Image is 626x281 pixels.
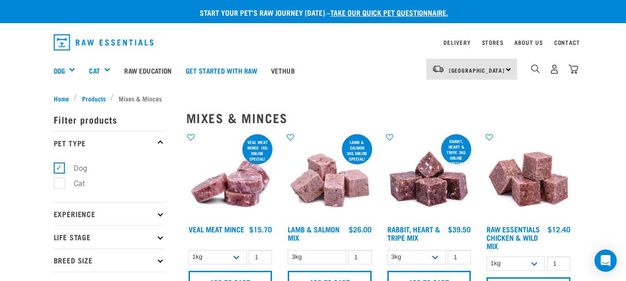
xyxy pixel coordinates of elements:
img: home-icon-1@2x.png [531,64,540,73]
img: 1175 Rabbit Heart Tripe Mix 01 [385,132,474,221]
nav: dropdown navigation [46,31,580,54]
a: Home [54,94,74,103]
div: $15.70 [249,225,272,233]
p: Life Stage [54,225,165,249]
div: Open Intercom Messenger [594,250,617,272]
span: Home [54,94,69,103]
div: $26.00 [349,225,372,233]
img: user.png [550,64,559,74]
a: Stores [482,41,504,44]
input: 1 [348,250,372,264]
p: Experience [54,202,165,225]
label: Cat [59,178,89,189]
img: van-moving.png [432,65,444,73]
a: Cat [89,65,100,76]
a: Rabbit, Heart & Tripe Mix [387,227,440,239]
p: Breed Size [54,249,165,272]
label: Dog [59,162,91,174]
p: Pet Type [54,131,165,154]
div: Veal Meat mince 1kg online special! [242,135,272,166]
a: Contact [554,41,580,44]
div: $39.50 [448,225,471,233]
input: 1 [249,250,272,264]
a: Delivery [443,41,470,44]
span: Products [82,94,106,103]
img: 1160 Veal Meat Mince Medallions 01 [186,132,275,221]
img: Pile Of Cubed Chicken Wild Meat Mix [484,132,573,221]
a: Vethub [264,52,302,89]
a: Dog [54,65,65,76]
p: Filter products [54,108,165,131]
a: take our quick pet questionnaire. [330,10,448,14]
a: Raw Essentials Chicken & Wild Mix [487,227,540,248]
div: $12.40 [548,225,570,233]
a: Veal Meat Mince [189,227,244,231]
a: Get started with Raw [179,52,264,89]
nav: breadcrumbs [54,94,573,103]
a: Lamb & Salmon Mix [288,227,340,239]
img: 1029 Lamb Salmon Mix 01 [285,132,374,221]
input: 1 [448,250,471,264]
a: Products [77,94,110,103]
a: Raw Education [117,52,178,89]
a: About Us [514,41,543,44]
img: home-icon@2x.png [569,64,578,74]
h2: Mixes & Minces [186,111,573,125]
img: Raw Essentials Logo [54,34,154,50]
div: Lamb & Salmon 3kg online special! [342,135,372,166]
input: 1 [547,256,570,271]
div: Rabbit, Heart & Tripe 3kg online special [441,134,471,170]
span: [GEOGRAPHIC_DATA] [449,69,505,72]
